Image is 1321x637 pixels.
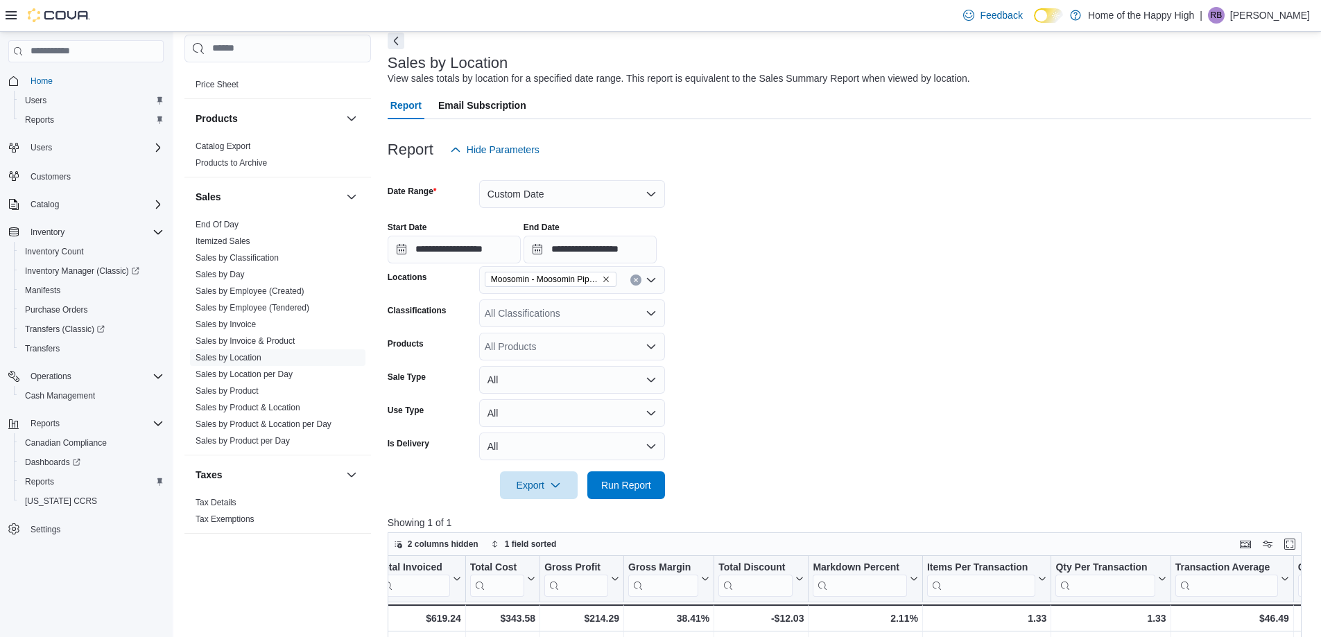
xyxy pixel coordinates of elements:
button: Qty Per Transaction [1055,561,1166,597]
div: Total Invoiced [377,561,449,597]
a: [US_STATE] CCRS [19,493,103,509]
a: Sales by Invoice [196,320,256,329]
button: Pricing [343,49,360,65]
span: Washington CCRS [19,493,164,509]
span: Purchase Orders [25,304,88,315]
button: Sales [196,190,340,204]
div: Pricing [184,76,371,98]
a: Customers [25,168,76,185]
span: Reports [31,418,60,429]
div: Gross Profit [544,561,608,575]
span: Sales by Invoice [196,319,256,330]
nav: Complex example [8,65,164,575]
span: [US_STATE] CCRS [25,496,97,507]
span: Dashboards [25,457,80,468]
div: Total Cost [470,561,524,597]
div: 1.33 [927,610,1047,627]
div: 1.33 [1055,610,1166,627]
span: Users [25,95,46,106]
span: Customers [31,171,71,182]
span: Inventory Count [25,246,84,257]
a: Sales by Employee (Tendered) [196,303,309,313]
button: Clear input [630,274,641,286]
button: Open list of options [646,274,657,286]
span: Tax Exemptions [196,514,254,525]
button: Total Invoiced [377,561,460,597]
a: Sales by Product & Location per Day [196,419,331,429]
div: Markdown Percent [813,561,906,597]
span: Reports [25,476,54,487]
button: Enter fullscreen [1281,536,1298,552]
div: Items Per Transaction [927,561,1036,575]
div: View sales totals by location for a specified date range. This report is equivalent to the Sales ... [388,71,970,86]
span: Moosomin - Moosomin Pipestone - Fire & Flower [491,272,599,286]
label: Use Type [388,405,424,416]
span: Cash Management [25,390,95,401]
button: Reports [14,472,169,491]
a: Tax Exemptions [196,514,254,524]
p: Showing 1 of 1 [388,516,1311,530]
label: Start Date [388,222,427,233]
h3: Report [388,141,433,158]
span: Transfers (Classic) [25,324,105,335]
a: Reports [19,112,60,128]
div: Sales [184,216,371,455]
a: Transfers (Classic) [14,320,169,339]
span: Catalog [31,199,59,210]
span: Home [31,76,53,87]
button: Cash Management [14,386,169,405]
span: Sales by Location [196,352,261,363]
div: Gross Profit [544,561,608,597]
span: Reports [25,114,54,125]
span: Sales by Product & Location [196,402,300,413]
button: Markdown Percent [813,561,917,597]
p: [PERSON_NAME] [1230,7,1310,24]
span: Sales by Product & Location per Day [196,419,331,430]
p: | [1200,7,1202,24]
div: $214.29 [544,610,619,627]
button: Users [3,138,169,157]
div: Total Cost [470,561,524,575]
span: Home [25,72,164,89]
a: Dashboards [14,453,169,472]
input: Dark Mode [1034,8,1063,23]
button: [US_STATE] CCRS [14,491,169,511]
a: Sales by Location [196,353,261,363]
button: All [479,433,665,460]
button: Operations [3,367,169,386]
div: Total Invoiced [377,561,449,575]
button: Taxes [343,466,360,483]
a: Dashboards [19,454,86,471]
button: Open list of options [646,308,657,319]
a: Sales by Product [196,386,259,396]
a: Users [19,92,52,109]
div: Markdown Percent [813,561,906,575]
button: Users [14,91,169,110]
button: Taxes [196,468,340,482]
h3: Products [196,112,238,125]
span: Customers [25,167,164,184]
button: Sales [343,189,360,205]
a: Canadian Compliance [19,435,112,451]
button: Operations [25,368,77,385]
button: Display options [1259,536,1276,552]
a: Transfers (Classic) [19,321,110,338]
a: Sales by Employee (Created) [196,286,304,296]
div: Items Per Transaction [927,561,1036,597]
div: Total Discount [718,561,793,597]
button: Inventory Count [14,242,169,261]
span: Settings [25,521,164,538]
span: Price Sheet [196,79,239,90]
a: Home [25,73,58,89]
a: Settings [25,521,66,538]
button: 2 columns hidden [388,536,484,552]
input: Press the down key to open a popover containing a calendar. [388,236,521,263]
div: Transaction Average [1175,561,1277,575]
a: Products to Archive [196,158,267,168]
a: End Of Day [196,220,239,229]
button: Reports [3,414,169,433]
a: Sales by Invoice & Product [196,336,295,346]
span: Run Report [601,478,651,492]
button: Inventory [3,222,169,242]
div: Gross Margin [628,561,698,575]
